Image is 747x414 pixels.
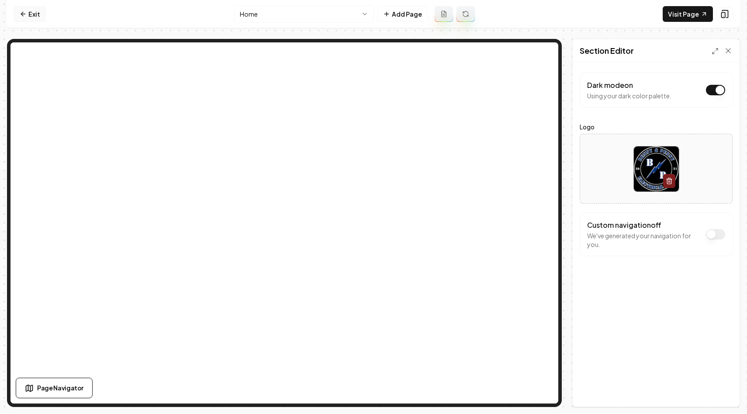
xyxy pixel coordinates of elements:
[456,6,475,22] button: Regenerate page
[16,378,93,398] button: Page Navigator
[634,146,679,191] img: image
[580,122,733,132] label: Logo
[587,91,671,100] p: Using your dark color palette.
[377,6,428,22] button: Add Page
[37,383,83,393] span: Page Navigator
[587,80,633,90] label: Dark mode on
[587,220,661,230] label: Custom navigation off
[435,6,453,22] button: Add admin page prompt
[587,231,702,249] p: We've generated your navigation for you.
[14,6,46,22] a: Exit
[663,6,713,22] a: Visit Page
[580,45,634,57] h2: Section Editor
